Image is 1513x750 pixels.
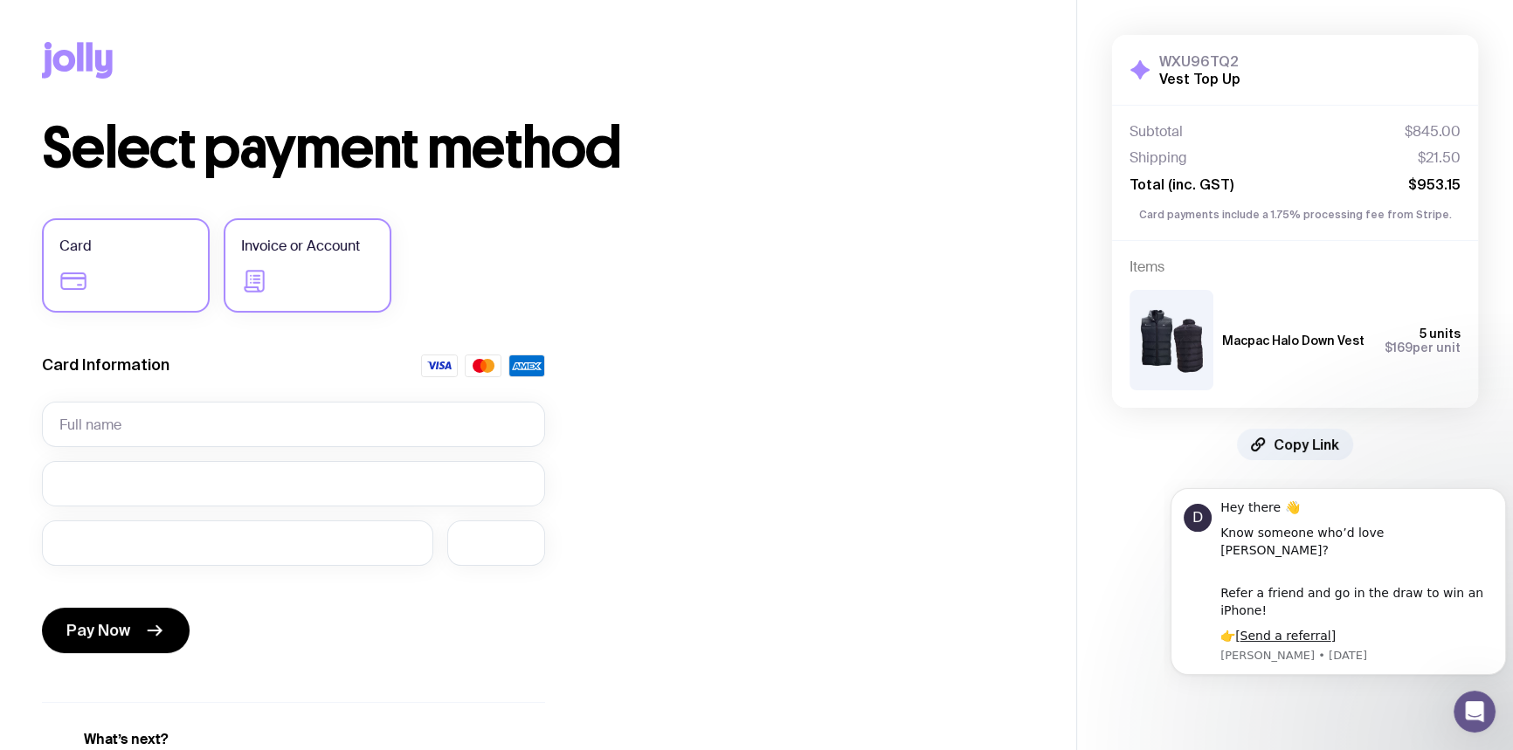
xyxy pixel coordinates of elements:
[84,731,545,748] h5: What’s next?
[66,620,130,641] span: Pay Now
[42,402,545,447] input: Full name
[241,236,360,257] span: Invoice or Account
[1408,175,1461,193] span: $953.15
[42,354,169,375] label: Card Information
[1418,149,1461,167] span: $21.50
[1385,341,1413,354] span: $169
[1420,327,1461,341] span: 5 units
[59,534,416,551] iframe: Secure expiration date input frame
[465,534,528,551] iframe: Secure CVC input frame
[1274,436,1339,453] span: Copy Link
[1454,691,1496,733] iframe: Intercom live chat
[42,608,190,653] button: Pay Now
[1237,429,1353,460] button: Copy Link
[1130,123,1183,141] span: Subtotal
[1405,123,1461,141] span: $845.00
[1130,149,1187,167] span: Shipping
[1130,175,1233,193] span: Total (inc. GST)
[1130,258,1461,276] h4: Items
[1385,341,1461,354] span: per unit
[1222,334,1364,347] h3: Macpac Halo Down Vest
[42,120,1034,176] h1: Select payment method
[1159,70,1240,87] h2: Vest Top Up
[59,236,92,257] span: Card
[1164,478,1513,703] iframe: Intercom notifications message
[59,475,528,492] iframe: Secure card number input frame
[1159,52,1240,70] h3: WXU96TQ2
[1130,207,1461,223] p: Card payments include a 1.75% processing fee from Stripe.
